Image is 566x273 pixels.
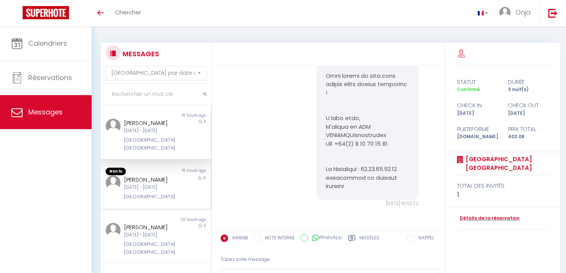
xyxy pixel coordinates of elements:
[452,133,503,140] div: [DOMAIN_NAME]
[503,86,554,93] div: 3 nuit(s)
[457,181,549,190] div: total des invités
[415,234,434,243] label: RAPPEL
[503,110,554,117] div: [DATE]
[106,119,121,134] img: ...
[457,86,480,93] span: Confirmé
[124,136,178,152] div: [GEOGRAPHIC_DATA] [GEOGRAPHIC_DATA]
[221,250,440,269] div: Tapez votre message
[503,101,554,110] div: check out
[106,175,121,190] img: ...
[124,184,178,191] div: [DATE] - [DATE]
[452,77,503,86] div: statut
[548,8,558,18] img: logout
[156,217,211,223] div: 20 hours ago
[28,39,67,48] span: Calendriers
[503,77,554,86] div: durée
[101,84,212,105] input: Rechercher un mot clé
[457,190,549,199] div: 1
[204,223,206,228] span: 3
[156,113,211,119] div: 16 hours ago
[503,133,554,140] div: 403.08
[204,119,206,124] span: 3
[228,234,248,243] label: AIRBNB
[359,234,379,244] label: Modèles
[23,6,69,19] img: Super Booking
[452,101,503,110] div: check in
[124,127,178,134] div: [DATE] - [DATE]
[452,110,503,117] div: [DATE]
[316,200,419,207] div: [DATE] 16:03:22
[503,125,554,134] div: Prix total
[28,107,63,117] span: Messages
[106,223,121,238] img: ...
[106,168,126,175] span: Non lu
[28,73,72,82] span: Réservations
[124,175,178,184] div: [PERSON_NAME]
[499,7,511,18] img: ...
[124,193,178,201] div: [GEOGRAPHIC_DATA]
[121,45,159,62] h3: MESSAGES
[308,234,342,242] label: WhatsApp
[124,119,178,128] div: [PERSON_NAME]
[124,223,178,232] div: [PERSON_NAME]
[261,234,295,243] label: NOTE INTERNE
[115,8,141,16] span: Chercher
[515,8,531,17] span: Onja
[156,168,211,175] div: 16 hours ago
[124,241,178,256] div: [GEOGRAPHIC_DATA] [GEOGRAPHIC_DATA]
[203,175,206,181] span: 6
[124,231,178,239] div: [DATE] - [DATE]
[463,155,549,173] a: [GEOGRAPHIC_DATA] [GEOGRAPHIC_DATA]
[452,125,503,134] div: Plateforme
[457,215,520,222] a: Détails de la réservation
[6,3,29,26] button: Ouvrir le widget de chat LiveChat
